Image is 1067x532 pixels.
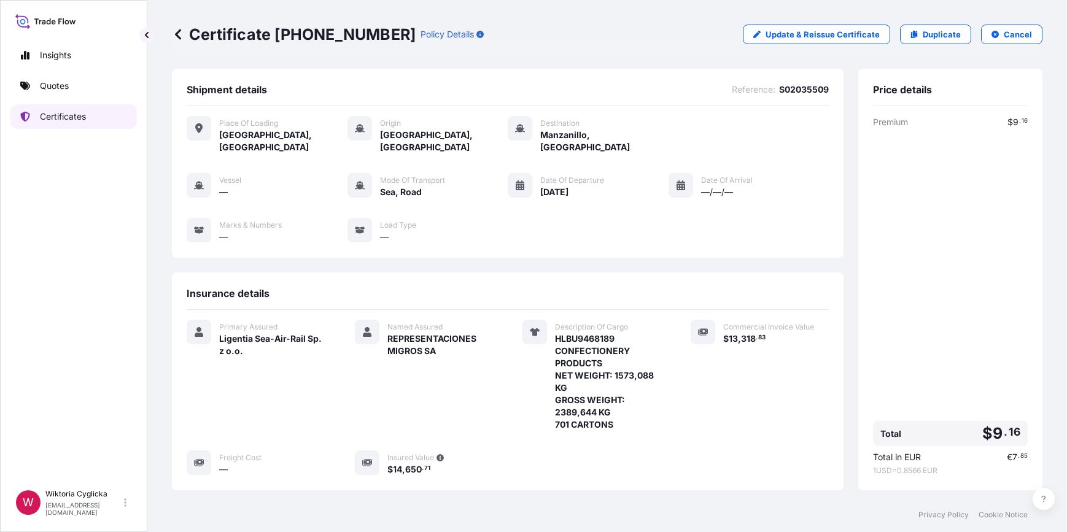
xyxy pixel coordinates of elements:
span: Manzanillo, [GEOGRAPHIC_DATA] [540,129,669,153]
span: S02035509 [779,83,829,96]
span: Mode of Transport [380,175,445,185]
p: Certificates [40,110,86,123]
span: Destination [540,118,580,128]
p: [EMAIL_ADDRESS][DOMAIN_NAME] [45,501,122,516]
a: Update & Reissue Certificate [743,25,890,44]
span: [GEOGRAPHIC_DATA], [GEOGRAPHIC_DATA] [219,129,347,153]
span: . [1018,454,1020,458]
span: Total [880,428,901,440]
a: Insights [10,43,137,67]
p: Insights [40,49,71,61]
span: Shipment details [187,83,267,96]
span: —/—/— [701,186,733,198]
span: Vessel [219,175,241,185]
span: . [756,336,758,340]
span: 16 [1009,428,1020,436]
span: $ [723,334,729,343]
span: 7 [1012,453,1017,461]
span: . [422,466,424,471]
p: Certificate [PHONE_NUMBER] [172,25,416,44]
span: Ligentia Sea-Air-Rail Sp. z o.o. [219,333,325,357]
span: Total in EUR [873,451,921,463]
a: Cookie Notice [979,510,1028,520]
span: 318 [741,334,756,343]
span: Sea, Road [380,186,422,198]
span: $ [982,426,992,441]
span: , [738,334,741,343]
a: Certificates [10,104,137,129]
span: Marks & Numbers [219,220,282,230]
span: Origin [380,118,401,128]
span: 9 [993,426,1003,441]
span: REPRESENTACIONES MIGROS SA [387,333,494,357]
span: Description Of Cargo [555,322,628,332]
span: 13 [729,334,738,343]
p: Policy Details [421,28,474,40]
span: Insurance details [187,287,270,299]
span: Commercial Invoice Value [723,322,814,332]
span: — [219,231,228,243]
span: € [1007,453,1012,461]
span: $ [1007,118,1013,126]
span: 83 [758,336,766,340]
p: Update & Reissue Certificate [766,28,880,40]
a: Duplicate [900,25,971,44]
span: Price details [873,83,932,96]
p: Wiktoria Cyglicka [45,489,122,499]
a: Privacy Policy [918,510,969,520]
span: 16 [1022,119,1028,123]
span: W [23,496,34,509]
span: 1 USD = 0.8566 EUR [873,466,1028,476]
span: Premium [873,116,908,128]
span: $ [387,465,393,474]
span: 14 [393,465,402,474]
span: Date of Arrival [701,175,753,185]
span: 9 [1013,118,1019,126]
span: . [1019,119,1021,123]
span: Date of Departure [540,175,604,185]
span: 650 [405,465,422,474]
button: Cancel [981,25,1042,44]
span: Reference : [732,83,775,96]
span: [DATE] [540,186,568,198]
span: [GEOGRAPHIC_DATA], [GEOGRAPHIC_DATA] [380,129,508,153]
span: 71 [424,466,430,471]
span: — [219,463,228,476]
span: Insured Value [387,453,434,463]
span: — [219,186,228,198]
span: Named Assured [387,322,443,332]
span: 85 [1020,454,1028,458]
p: Quotes [40,80,69,92]
span: Freight Cost [219,453,262,463]
span: — [380,231,389,243]
a: Quotes [10,74,137,98]
span: . [1004,428,1007,436]
span: HLBU9468189 CONFECTIONERY PRODUCTS NET WEIGHT: 1573,088 KG GROSS WEIGHT: 2389,644 KG 701 CARTONS [555,333,661,431]
span: , [402,465,405,474]
span: Place of Loading [219,118,278,128]
span: Primary Assured [219,322,277,332]
p: Cancel [1004,28,1032,40]
span: Load Type [380,220,416,230]
p: Duplicate [923,28,961,40]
